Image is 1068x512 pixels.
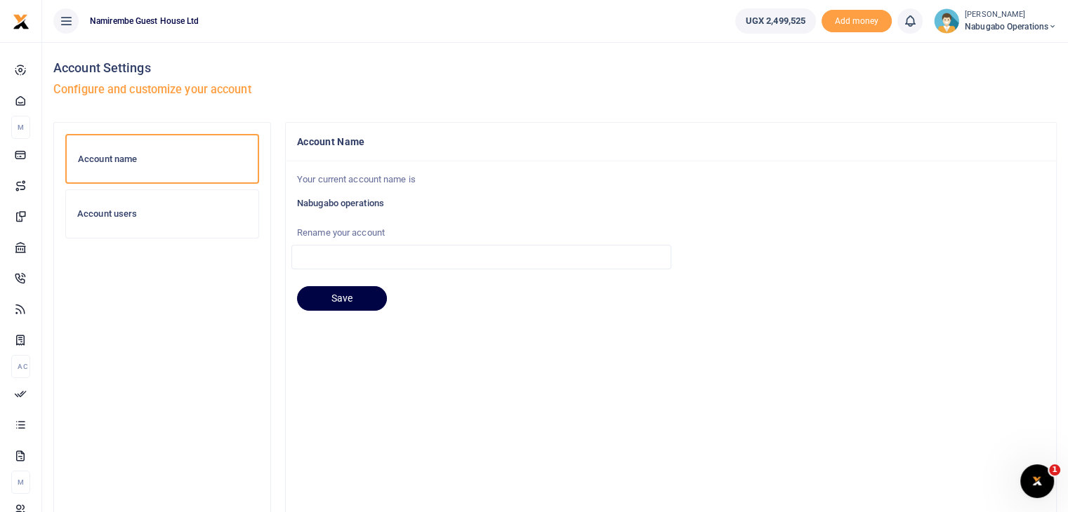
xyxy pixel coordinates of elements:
[297,198,1045,209] h6: Nabugabo operations
[65,189,259,238] a: Account users
[934,8,959,34] img: profile-user
[297,173,1045,187] p: Your current account name is
[934,8,1057,34] a: profile-user [PERSON_NAME] Nabugabo operations
[77,208,247,220] h6: Account users
[53,83,1057,97] h5: Configure and customize your account
[78,154,246,165] h6: Account name
[84,15,205,27] span: Namirembe Guest House Ltd
[965,9,1057,21] small: [PERSON_NAME]
[822,15,892,25] a: Add money
[13,13,29,30] img: logo-small
[1049,464,1060,476] span: 1
[291,226,671,240] label: Rename your account
[822,10,892,33] span: Add money
[746,14,805,28] span: UGX 2,499,525
[965,20,1057,33] span: Nabugabo operations
[730,8,822,34] li: Wallet ballance
[11,471,30,494] li: M
[297,134,1045,149] h4: Account Name
[53,60,1057,76] h4: Account Settings
[13,15,29,26] a: logo-small logo-large logo-large
[11,355,30,378] li: Ac
[822,10,892,33] li: Toup your wallet
[65,134,259,184] a: Account name
[297,286,387,311] button: Save
[735,8,816,34] a: UGX 2,499,525
[11,116,30,139] li: M
[1020,464,1054,498] iframe: Intercom live chat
